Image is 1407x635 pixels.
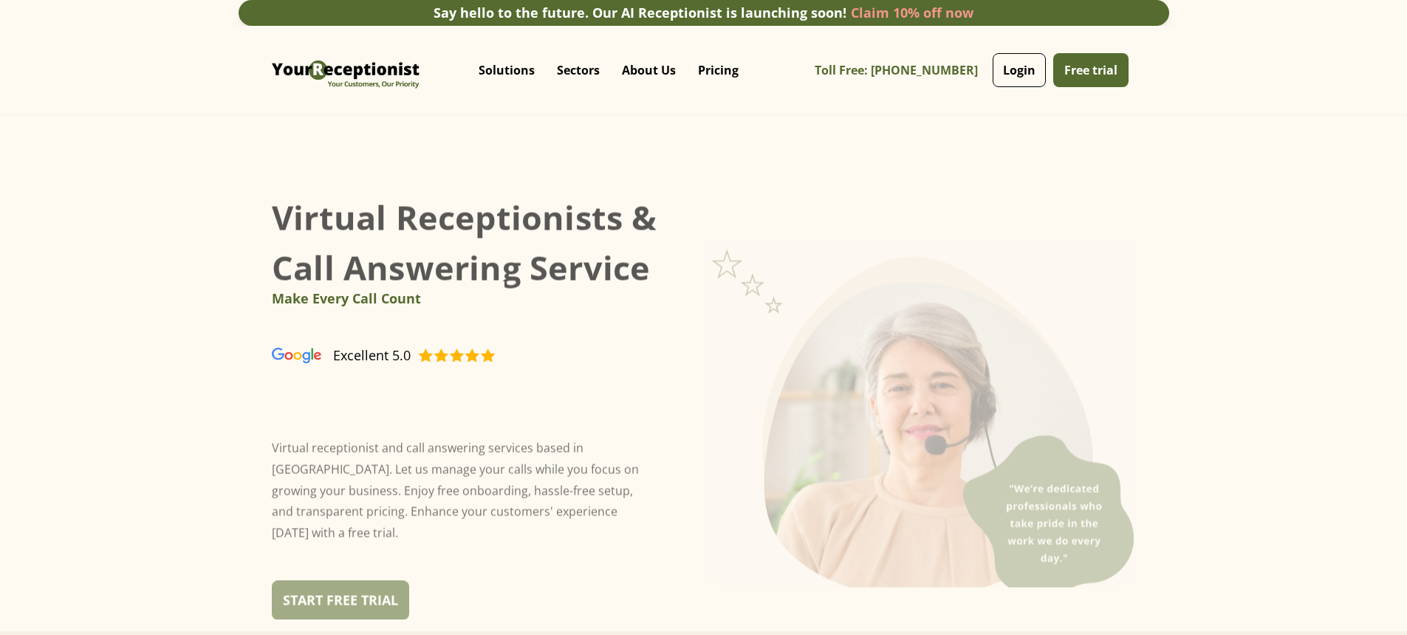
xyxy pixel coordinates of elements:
h1: Virtual Receptionists & Call Answering Service [272,178,661,307]
div: About Us [611,41,687,100]
img: Virtual Receptionist, Call Answering Service for legal and medical offices. Lawyer Virtual Recept... [705,243,1136,620]
p: Sectors [557,63,600,78]
div: carousel [705,210,1136,587]
a: Toll Free: [PHONE_NUMBER] [815,54,989,87]
div: carousel [272,281,505,336]
a: home [268,37,423,103]
div: 1 of 6 [272,281,505,316]
img: Virtual Receptionist - Answering Service - Call and Live Chat Receptionist - Virtual Receptionist... [418,346,496,365]
a: Free trial [1053,53,1129,87]
p: Solutions [479,63,535,78]
a: Pricing [687,48,750,92]
h2: Make Every Call Count [272,289,505,309]
a: START FREE TRIAL [272,580,409,619]
p: Virtual receptionist and call answering services based in [GEOGRAPHIC_DATA]. Let us manage your c... [272,422,653,566]
div: Solutions [468,41,546,100]
img: Virtual Receptionist - Answering Service - Call and Live Chat Receptionist - Virtual Receptionist... [272,348,321,364]
p: About Us [622,63,676,78]
a: Login [993,53,1046,87]
img: Virtual Receptionist - Answering Service - Call and Live Chat Receptionist - Virtual Receptionist... [268,37,423,103]
div: Excellent 5.0 [333,343,411,368]
div: Sectors [546,41,611,100]
div: Say hello to the future. Our AI Receptionist is launching soon! [434,3,846,23]
a: Claim 10% off now [851,4,973,21]
div: 1 of 1 [705,210,1136,587]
